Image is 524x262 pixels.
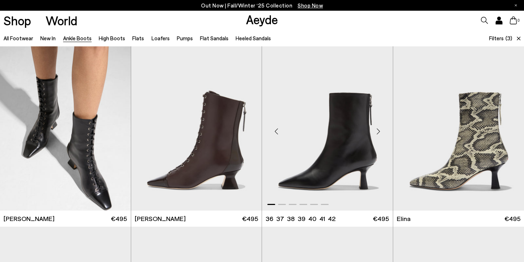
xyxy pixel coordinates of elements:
span: €495 [373,214,389,223]
span: 0 [517,19,520,22]
a: Next slide Previous slide [131,46,262,211]
img: Gwen Lace-Up Boots [131,46,262,211]
a: Pumps [177,35,193,41]
a: All Footwear [4,35,33,41]
a: 36 37 38 39 40 41 42 €495 [262,211,393,227]
a: New In [40,35,56,41]
a: [PERSON_NAME] €495 [131,211,262,227]
ul: variant [266,214,333,223]
a: High Boots [99,35,125,41]
a: World [46,14,77,27]
div: 1 / 6 [131,46,262,211]
span: €495 [242,214,258,223]
div: Next slide [368,120,389,142]
p: Out Now | Fall/Winter ‘25 Collection [201,1,323,10]
li: 38 [287,214,295,223]
li: 39 [298,214,305,223]
div: Previous slide [266,120,287,142]
li: 40 [308,214,317,223]
a: Ankle Boots [63,35,92,41]
a: Loafers [151,35,170,41]
a: 0 [510,16,517,24]
span: Navigate to /collections/new-in [298,2,323,9]
li: 41 [319,214,325,223]
a: Flats [132,35,144,41]
span: (3) [505,34,512,42]
span: Filters [489,35,504,41]
a: Next slide Previous slide [262,46,393,211]
a: Aeyde [246,12,278,27]
span: [PERSON_NAME] [135,214,186,223]
li: 42 [328,214,335,223]
a: Heeled Sandals [236,35,271,41]
span: [PERSON_NAME] [4,214,55,223]
span: €495 [111,214,127,223]
a: Shop [4,14,31,27]
a: Flat Sandals [200,35,228,41]
span: Elina [397,214,411,223]
li: 37 [276,214,284,223]
li: 36 [266,214,273,223]
div: 1 / 6 [262,46,393,211]
img: Elina Ankle Boots [262,46,393,211]
span: €495 [504,214,520,223]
